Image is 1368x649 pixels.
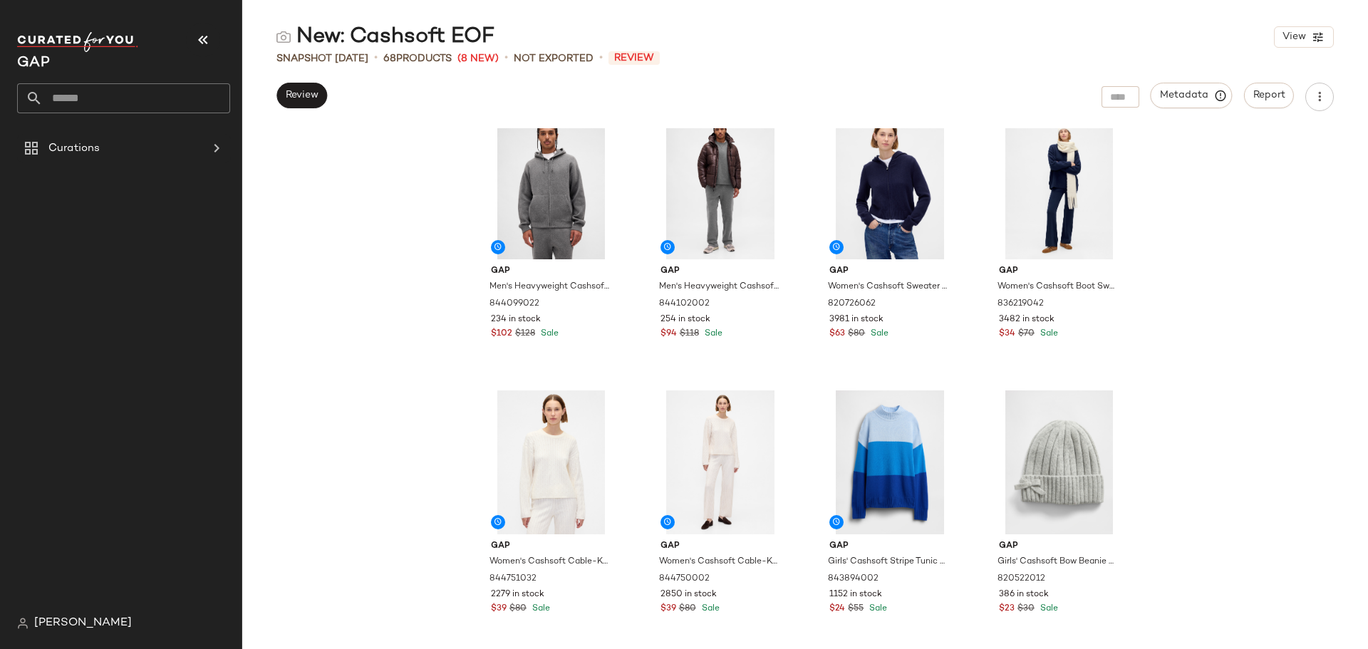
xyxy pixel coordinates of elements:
[17,618,28,629] img: svg%3e
[17,32,138,52] img: cfy_white_logo.C9jOOHJF.svg
[34,615,132,632] span: [PERSON_NAME]
[659,281,779,294] span: Men's Heavyweight Cashsoft Sweater Pants by Gap Charcoal Heather Tall Size XXL
[848,603,864,616] span: $55
[660,588,717,601] span: 2850 in stock
[828,281,948,294] span: Women's Cashsoft Sweater Zip Hoodie by Gap Dark Navy Blue Size S
[659,298,710,311] span: 844102002
[999,588,1049,601] span: 386 in stock
[489,298,539,311] span: 844099022
[504,50,508,67] span: •
[660,603,676,616] span: $39
[818,390,961,534] img: cn60713349.jpg
[1244,83,1294,108] button: Report
[829,603,845,616] span: $24
[660,328,677,341] span: $94
[538,329,559,338] span: Sale
[1037,604,1058,613] span: Sale
[491,603,507,616] span: $39
[374,50,378,67] span: •
[1253,90,1285,101] span: Report
[680,328,699,341] span: $118
[276,83,327,108] button: Review
[659,556,779,568] span: Women's Cashsoft Cable-Knit Sweater Pants by Gap Ivory Beige Frost Size XS
[489,281,610,294] span: Men's Heavyweight Cashsoft Zip Sweater Hoodie by Gap Charcoal Heather Size XS
[649,390,792,534] img: cn60774512.jpg
[828,556,948,568] span: Girls' Cashsoft Stripe Tunic Sweater by Gap Blue Stripe Size XXL (14/16)
[276,51,368,66] span: Snapshot [DATE]
[1017,603,1035,616] span: $30
[997,556,1118,568] span: Girls' Cashsoft Bow Beanie by Gap [PERSON_NAME] Size L/XL
[829,540,950,553] span: Gap
[17,56,50,71] span: Current Company Name
[999,328,1015,341] span: $34
[997,298,1044,311] span: 836219042
[509,603,527,616] span: $80
[514,51,594,66] span: Not Exported
[699,604,720,613] span: Sale
[383,51,452,66] div: Products
[999,265,1119,278] span: Gap
[829,265,950,278] span: Gap
[999,313,1054,326] span: 3482 in stock
[660,313,710,326] span: 254 in stock
[491,313,541,326] span: 234 in stock
[1159,89,1224,102] span: Metadata
[868,329,888,338] span: Sale
[828,298,876,311] span: 820726062
[828,573,879,586] span: 843894002
[659,573,710,586] span: 844750002
[997,573,1045,586] span: 820522012
[1151,83,1233,108] button: Metadata
[599,50,603,67] span: •
[285,90,318,101] span: Review
[491,540,611,553] span: Gap
[491,265,611,278] span: Gap
[997,281,1118,294] span: Women's Cashsoft Boot Sweater Pants by Gap Dark Navy Blue Size XS
[1282,31,1306,43] span: View
[829,313,883,326] span: 3981 in stock
[829,588,882,601] span: 1152 in stock
[276,23,494,51] div: New: Cashsoft EOF
[848,328,865,341] span: $80
[457,51,499,66] span: (8 New)
[702,329,722,338] span: Sale
[489,573,537,586] span: 844751032
[660,540,781,553] span: Gap
[491,588,544,601] span: 2279 in stock
[866,604,887,613] span: Sale
[1274,26,1334,48] button: View
[489,556,610,568] span: Women's Cashsoft Cable-Knit Crewneck Sweater by Gap Ivory Beige Frost Size XS
[529,604,550,613] span: Sale
[608,51,660,65] span: Review
[660,265,781,278] span: Gap
[1018,328,1035,341] span: $70
[276,30,291,44] img: svg%3e
[999,603,1015,616] span: $23
[480,390,623,534] img: cn60757714.jpg
[48,140,100,157] span: Curations
[383,53,396,64] span: 68
[829,328,845,341] span: $63
[1037,329,1058,338] span: Sale
[988,390,1131,534] img: cn59710674.jpg
[515,328,535,341] span: $128
[999,540,1119,553] span: Gap
[491,328,512,341] span: $102
[679,603,696,616] span: $80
